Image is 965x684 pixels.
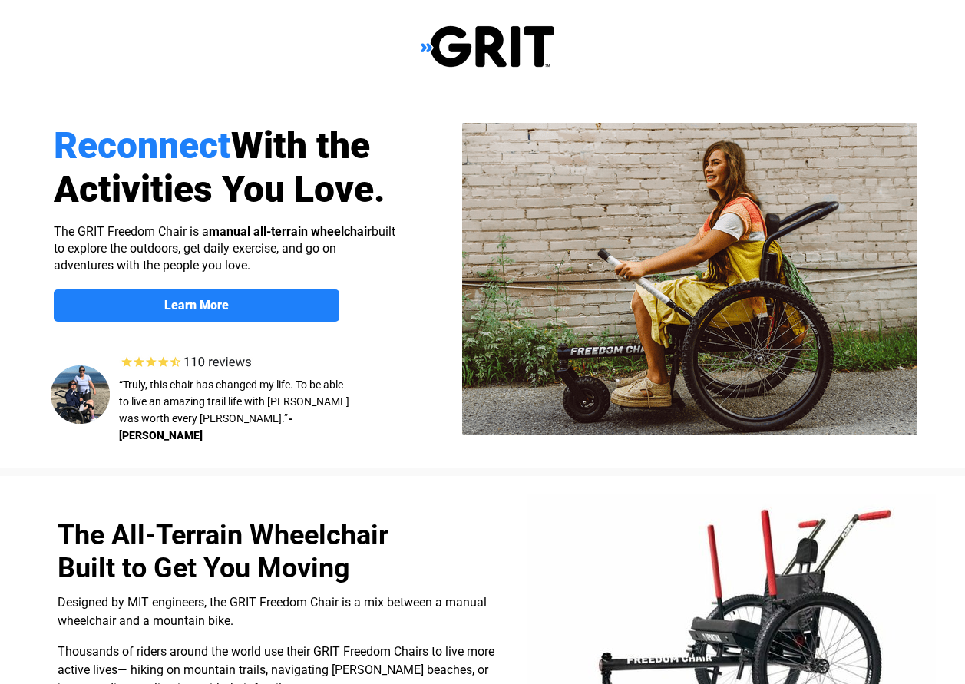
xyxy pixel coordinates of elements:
strong: Learn More [164,298,229,312]
span: The GRIT Freedom Chair is a built to explore the outdoors, get daily exercise, and go on adventur... [54,224,395,273]
a: Learn More [54,289,339,322]
span: Designed by MIT engineers, the GRIT Freedom Chair is a mix between a manual wheelchair and a moun... [58,595,487,628]
span: Reconnect [54,124,231,167]
span: With the [231,124,370,167]
strong: manual all-terrain wheelchair [209,224,372,239]
span: The All-Terrain Wheelchair Built to Get You Moving [58,519,388,584]
span: “Truly, this chair has changed my life. To be able to live an amazing trail life with [PERSON_NAM... [119,378,349,425]
span: Activities You Love. [54,167,385,211]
